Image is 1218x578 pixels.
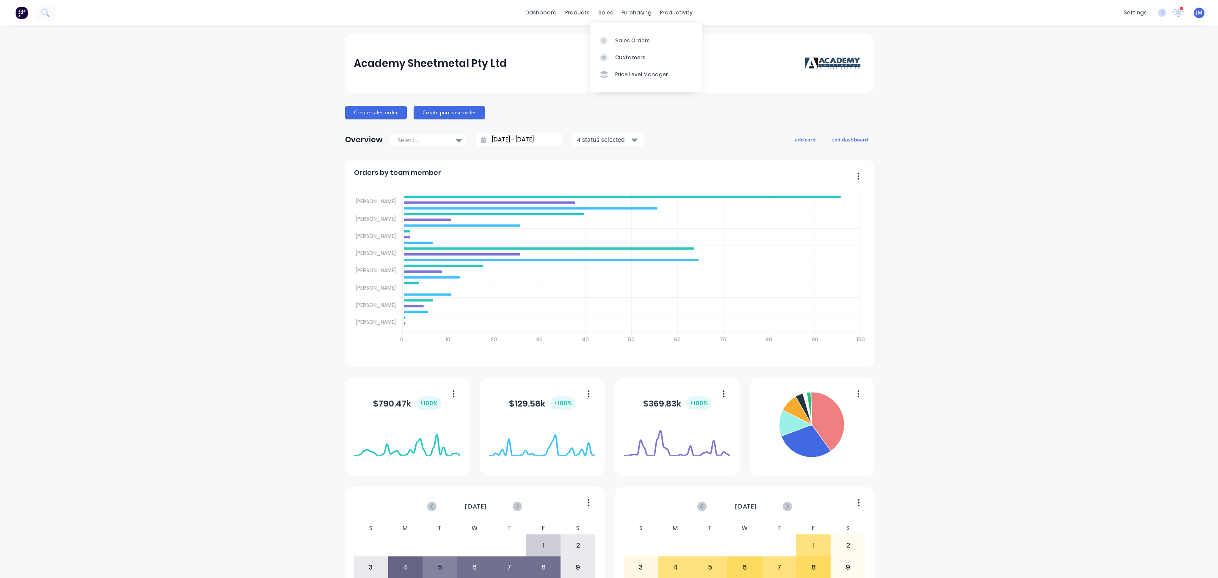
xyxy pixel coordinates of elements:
a: Price Level Manager [590,66,702,83]
div: $ 790.47k [373,396,441,410]
div: 3 [354,557,388,578]
div: 5 [693,557,727,578]
div: T [693,522,727,534]
div: 8 [527,557,561,578]
a: Customers [590,49,702,66]
div: F [526,522,561,534]
button: add card [789,134,821,145]
div: M [388,522,423,534]
div: W [727,522,762,534]
div: 6 [458,557,492,578]
div: W [457,522,492,534]
div: 2 [561,535,595,556]
a: dashboard [521,6,561,19]
tspan: [PERSON_NAME] [356,267,396,274]
div: 2 [831,535,865,556]
button: Create purchase order [414,106,485,119]
div: Academy Sheetmetal Pty Ltd [354,55,507,72]
tspan: [PERSON_NAME] [356,249,396,257]
div: S [561,522,595,534]
div: 6 [728,557,762,578]
tspan: [PERSON_NAME] [356,301,396,309]
span: Orders by team member [354,168,441,178]
span: [DATE] [735,502,757,511]
div: 7 [492,557,526,578]
div: + 100 % [416,396,441,410]
div: Price Level Manager [615,71,668,78]
tspan: 60 [674,336,681,343]
div: S [354,522,388,534]
tspan: [PERSON_NAME] [356,284,396,291]
div: S [831,522,865,534]
div: + 100 % [686,396,711,410]
div: 7 [762,557,796,578]
div: 4 [389,557,423,578]
tspan: 70 [720,336,726,343]
a: Sales Orders [590,32,702,49]
div: 9 [831,557,865,578]
div: 1 [797,535,831,556]
tspan: 90 [812,336,818,343]
div: T [762,522,796,534]
div: F [796,522,831,534]
tspan: 20 [491,336,497,343]
div: 8 [797,557,831,578]
div: 4 [659,557,693,578]
div: Overview [345,131,383,148]
button: 4 status selected [572,133,644,146]
div: 1 [527,535,561,556]
tspan: 0 [400,336,403,343]
div: T [492,522,526,534]
div: purchasing [617,6,656,19]
div: 3 [624,557,658,578]
tspan: 80 [765,336,772,343]
div: 9 [561,557,595,578]
div: products [561,6,594,19]
tspan: 40 [582,336,589,343]
div: 5 [423,557,457,578]
button: edit dashboard [826,134,873,145]
tspan: [PERSON_NAME] [356,198,396,205]
div: settings [1119,6,1151,19]
button: Create sales order [345,106,407,119]
div: sales [594,6,617,19]
tspan: [PERSON_NAME] [356,232,396,240]
div: productivity [656,6,697,19]
tspan: 50 [628,336,635,343]
span: JM [1196,9,1202,17]
span: [DATE] [465,502,487,511]
div: T [423,522,457,534]
div: + 100 % [550,396,575,410]
tspan: 30 [536,336,543,343]
div: M [658,522,693,534]
tspan: 100 [856,336,865,343]
div: S [624,522,658,534]
div: 4 status selected [577,135,630,144]
div: $ 129.58k [509,396,575,410]
div: $ 369.83k [643,396,711,410]
img: Academy Sheetmetal Pty Ltd [805,57,864,70]
div: Customers [615,54,646,61]
tspan: [PERSON_NAME] [356,215,396,222]
tspan: [PERSON_NAME] [356,318,396,326]
tspan: 10 [445,336,450,343]
img: Factory [15,6,28,19]
div: Sales Orders [615,37,650,44]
